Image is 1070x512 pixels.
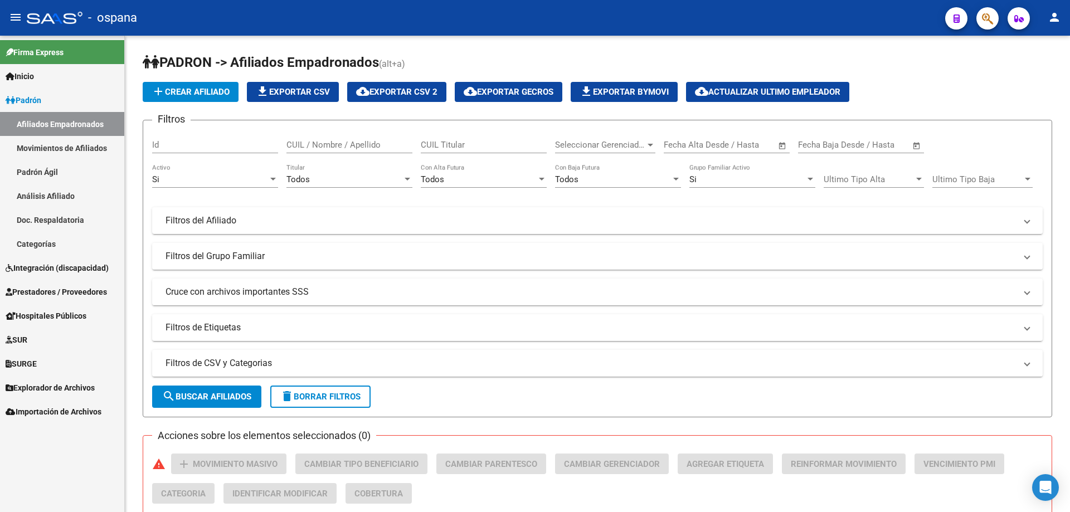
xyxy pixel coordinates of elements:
button: Agregar Etiqueta [678,454,773,474]
span: Importación de Archivos [6,406,101,418]
span: Explorador de Archivos [6,382,95,394]
mat-panel-title: Filtros de Etiquetas [166,321,1016,334]
span: Crear Afiliado [152,87,230,97]
span: Movimiento Masivo [193,459,278,469]
span: Cambiar Tipo Beneficiario [304,459,419,469]
input: Fecha inicio [798,140,843,150]
span: Categoria [161,489,206,499]
button: Reinformar Movimiento [782,454,906,474]
span: Si [152,174,159,184]
span: Firma Express [6,46,64,58]
span: Si [689,174,697,184]
button: Cambiar Gerenciador [555,454,669,474]
span: Identificar Modificar [232,489,328,499]
span: Cambiar Gerenciador [564,459,660,469]
mat-icon: menu [9,11,22,24]
mat-icon: file_download [580,85,593,98]
span: Seleccionar Gerenciador [555,140,645,150]
button: Buscar Afiliados [152,386,261,408]
input: Fecha fin [719,140,773,150]
button: Identificar Modificar [223,483,337,504]
mat-icon: delete [280,389,294,403]
mat-icon: search [162,389,176,403]
mat-expansion-panel-header: Cruce con archivos importantes SSS [152,279,1043,305]
button: Cambiar Parentesco [436,454,546,474]
span: Todos [555,174,578,184]
mat-icon: cloud_download [464,85,477,98]
input: Fecha inicio [664,140,709,150]
span: SURGE [6,358,37,370]
mat-panel-title: Filtros de CSV y Categorias [166,357,1016,369]
mat-icon: file_download [256,85,269,98]
button: Categoria [152,483,215,504]
mat-icon: cloud_download [695,85,708,98]
mat-icon: warning [152,457,166,471]
mat-icon: person [1048,11,1061,24]
mat-panel-title: Filtros del Grupo Familiar [166,250,1016,262]
span: Ultimo Tipo Alta [824,174,914,184]
button: Exportar Bymovi [571,82,678,102]
span: Agregar Etiqueta [687,459,764,469]
span: Todos [286,174,310,184]
span: - ospana [88,6,137,30]
mat-panel-title: Cruce con archivos importantes SSS [166,286,1016,298]
input: Fecha fin [853,140,907,150]
span: Vencimiento PMI [923,459,995,469]
button: Exportar CSV [247,82,339,102]
mat-icon: cloud_download [356,85,369,98]
button: Actualizar ultimo Empleador [686,82,849,102]
div: Open Intercom Messenger [1032,474,1059,501]
span: Prestadores / Proveedores [6,286,107,298]
button: Open calendar [911,139,923,152]
mat-icon: add [177,457,191,471]
span: Reinformar Movimiento [791,459,897,469]
mat-expansion-panel-header: Filtros de CSV y Categorias [152,350,1043,377]
button: Crear Afiliado [143,82,239,102]
span: Exportar Bymovi [580,87,669,97]
span: SUR [6,334,27,346]
button: Cobertura [346,483,412,504]
button: Movimiento Masivo [171,454,286,474]
span: Integración (discapacidad) [6,262,109,274]
h3: Filtros [152,111,191,127]
span: Hospitales Públicos [6,310,86,322]
mat-icon: add [152,85,165,98]
button: Exportar GECROS [455,82,562,102]
span: Cambiar Parentesco [445,459,537,469]
button: Exportar CSV 2 [347,82,446,102]
mat-expansion-panel-header: Filtros del Afiliado [152,207,1043,234]
h3: Acciones sobre los elementos seleccionados (0) [152,428,376,443]
span: Inicio [6,70,34,82]
mat-panel-title: Filtros del Afiliado [166,214,1016,227]
button: Cambiar Tipo Beneficiario [295,454,427,474]
span: (alt+a) [379,58,405,69]
span: Todos [421,174,444,184]
span: Borrar Filtros [280,392,361,402]
span: Actualizar ultimo Empleador [695,87,840,97]
span: Buscar Afiliados [162,392,251,402]
button: Borrar Filtros [270,386,371,408]
span: Exportar GECROS [464,87,553,97]
span: Cobertura [354,489,403,499]
mat-expansion-panel-header: Filtros del Grupo Familiar [152,243,1043,270]
mat-expansion-panel-header: Filtros de Etiquetas [152,314,1043,341]
span: Padrón [6,94,41,106]
span: PADRON -> Afiliados Empadronados [143,55,379,70]
span: Exportar CSV 2 [356,87,437,97]
span: Exportar CSV [256,87,330,97]
button: Vencimiento PMI [915,454,1004,474]
span: Ultimo Tipo Baja [932,174,1023,184]
button: Open calendar [776,139,789,152]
